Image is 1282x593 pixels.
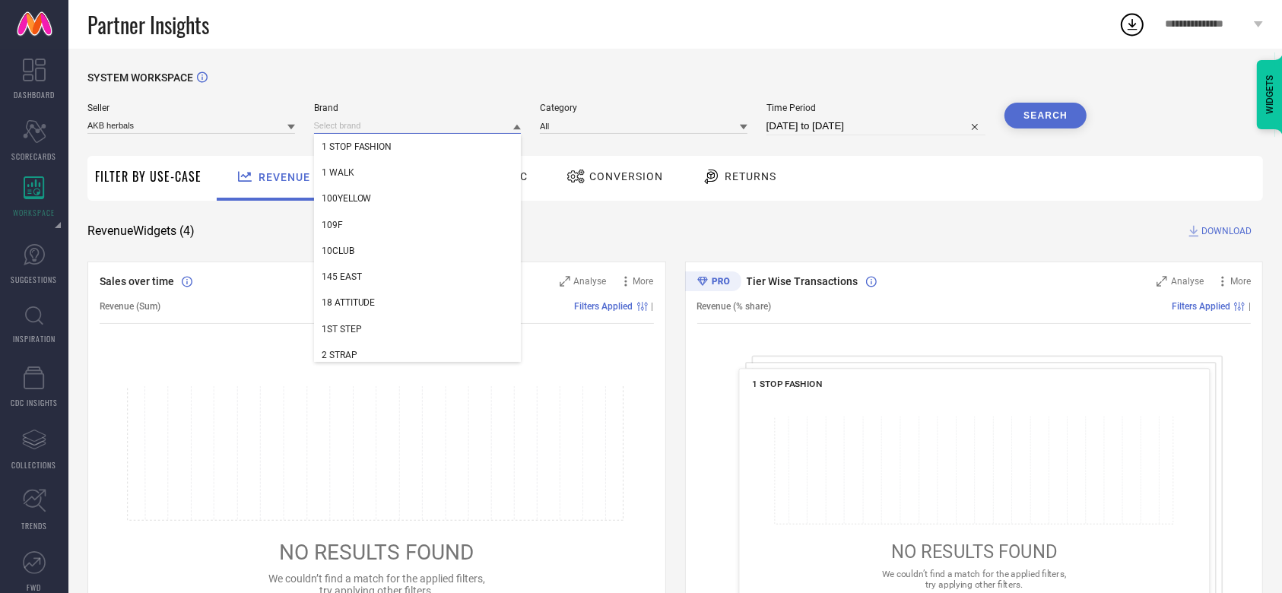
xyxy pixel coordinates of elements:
span: 18 ATTITUDE [322,297,376,308]
span: NO RESULTS FOUND [891,541,1057,562]
span: FWD [27,582,42,593]
span: 109F [322,220,343,230]
span: INSPIRATION [13,333,56,344]
span: Seller [87,103,295,113]
span: More [1230,276,1251,287]
span: Returns [725,170,776,182]
span: Filters Applied [575,301,633,312]
span: Analyse [1171,276,1204,287]
svg: Zoom [1157,276,1167,287]
span: Revenue Widgets ( 4 ) [87,224,195,239]
span: DASHBOARD [14,89,55,100]
div: 2 STRAP [314,342,522,368]
span: 100YELLOW [322,193,372,204]
span: 1 WALK [322,167,354,178]
span: NO RESULTS FOUND [279,540,474,565]
span: SCORECARDS [12,151,57,162]
span: | [1249,301,1251,312]
div: Premium [685,271,741,294]
div: 100YELLOW [314,186,522,211]
span: 1 STOP FASHION [752,379,822,389]
span: TRENDS [21,520,47,531]
span: Revenue (Sum) [100,301,160,312]
span: 1 STOP FASHION [322,141,392,152]
div: 1ST STEP [314,316,522,342]
span: Revenue [259,171,310,183]
button: Search [1004,103,1087,128]
span: CDC INSIGHTS [11,397,58,408]
span: Sales over time [100,275,174,287]
div: Open download list [1119,11,1146,38]
div: 1 STOP FASHION [314,134,522,160]
svg: Zoom [560,276,570,287]
div: 109F [314,212,522,238]
span: 10CLUB [322,246,354,256]
input: Select brand [314,118,522,134]
span: WORKSPACE [14,207,56,218]
span: We couldn’t find a match for the applied filters, try applying other filters. [882,569,1066,589]
span: Brand [314,103,522,113]
span: | [652,301,654,312]
div: 10CLUB [314,238,522,264]
span: Tier Wise Transactions [747,275,858,287]
span: COLLECTIONS [12,459,57,471]
span: 145 EAST [322,271,362,282]
span: SYSTEM WORKSPACE [87,71,193,84]
input: Select time period [766,117,986,135]
span: More [633,276,654,287]
div: 145 EAST [314,264,522,290]
span: Time Period [766,103,986,113]
span: Category [540,103,747,113]
span: Filters Applied [1172,301,1230,312]
span: Analyse [574,276,607,287]
span: Revenue (% share) [697,301,772,312]
div: 18 ATTITUDE [314,290,522,316]
span: SUGGESTIONS [11,274,58,285]
span: DOWNLOAD [1201,224,1252,239]
span: Conversion [589,170,663,182]
span: 2 STRAP [322,350,357,360]
span: Filter By Use-Case [95,167,202,186]
span: Partner Insights [87,9,209,40]
span: 1ST STEP [322,324,362,335]
div: 1 WALK [314,160,522,186]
